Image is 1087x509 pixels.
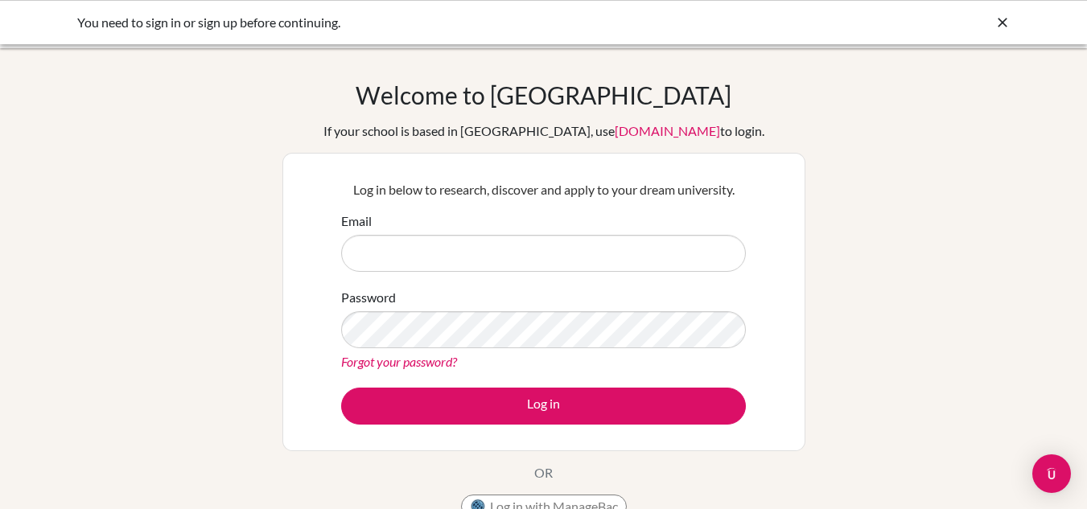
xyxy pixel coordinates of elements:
[341,354,457,369] a: Forgot your password?
[534,463,553,482] p: OR
[341,180,746,199] p: Log in below to research, discover and apply to your dream university.
[341,211,372,231] label: Email
[1032,454,1071,493] div: Open Intercom Messenger
[341,288,396,307] label: Password
[356,80,731,109] h1: Welcome to [GEOGRAPHIC_DATA]
[341,388,746,425] button: Log in
[615,123,720,138] a: [DOMAIN_NAME]
[323,121,764,141] div: If your school is based in [GEOGRAPHIC_DATA], use to login.
[77,13,769,32] div: You need to sign in or sign up before continuing.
